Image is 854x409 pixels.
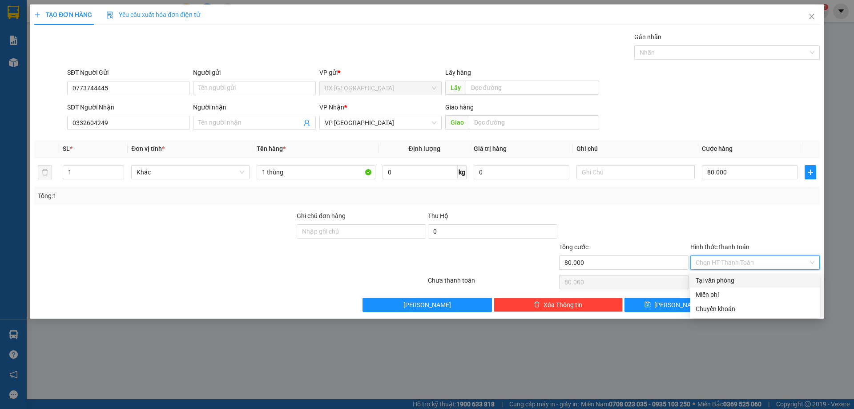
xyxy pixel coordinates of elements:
[805,165,816,179] button: plus
[808,13,815,20] span: close
[474,165,569,179] input: 0
[32,5,121,30] strong: CÔNG TY CP BÌNH TÂM
[799,4,824,29] button: Close
[805,169,816,176] span: plus
[303,119,310,126] span: user-add
[445,115,469,130] span: Giao
[466,81,599,95] input: Dọc đường
[319,68,442,77] div: VP gửi
[458,165,467,179] span: kg
[193,102,315,112] div: Người nhận
[573,140,698,158] th: Ghi chú
[23,63,128,72] span: BX Miền Đông cũ -
[137,166,244,179] span: Khác
[428,212,448,219] span: Thu Hộ
[363,298,492,312] button: [PERSON_NAME]
[696,275,814,285] div: Tại văn phòng
[409,145,440,152] span: Định lượng
[624,298,721,312] button: save[PERSON_NAME]
[544,300,582,310] span: Xóa Thông tin
[534,301,540,308] span: delete
[634,33,661,40] label: Gán nhãn
[32,31,124,48] span: BX Quảng Ngãi ĐT:
[67,68,189,77] div: SĐT Người Gửi
[696,290,814,300] div: Miễn phí
[469,115,599,130] input: Dọc đường
[16,51,100,60] span: BX [GEOGRAPHIC_DATA] -
[84,63,128,72] span: 0796730575 -
[257,145,286,152] span: Tên hàng
[67,102,189,112] div: SĐT Người Nhận
[63,145,70,152] span: SL
[32,31,124,48] span: 0941 78 2525
[325,81,436,95] span: BX Quảng Ngãi
[696,304,814,314] div: Chuyển khoản
[559,243,588,251] span: Tổng cước
[654,300,702,310] span: [PERSON_NAME]
[690,243,749,251] label: Hình thức thanh toán
[34,11,92,18] span: TẠO ĐƠN HÀNG
[576,165,695,179] input: Ghi Chú
[297,224,426,239] input: Ghi chú đơn hàng
[427,275,558,291] div: Chưa thanh toán
[445,69,471,76] span: Lấy hàng
[106,11,200,18] span: Yêu cầu xuất hóa đơn điện tử
[319,104,344,111] span: VP Nhận
[131,145,165,152] span: Đơn vị tính
[38,191,330,201] div: Tổng: 1
[4,7,30,47] img: logo
[702,145,733,152] span: Cước hàng
[325,116,436,130] span: VP Tân Bình
[34,12,40,18] span: plus
[445,104,474,111] span: Giao hàng
[257,165,375,179] input: VD: Bàn, Ghế
[193,68,315,77] div: Người gửi
[106,12,113,19] img: icon
[403,300,451,310] span: [PERSON_NAME]
[445,81,466,95] span: Lấy
[474,145,507,152] span: Giá trị hàng
[4,63,128,72] span: Nhận:
[494,298,623,312] button: deleteXóa Thông tin
[645,301,651,308] span: save
[38,165,52,179] button: delete
[4,51,16,60] span: Gửi:
[297,212,346,219] label: Ghi chú đơn hàng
